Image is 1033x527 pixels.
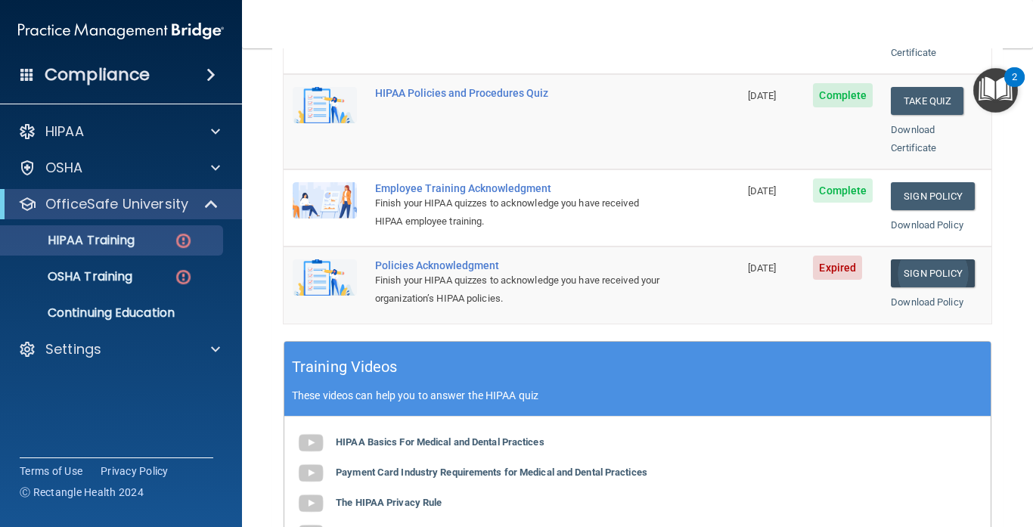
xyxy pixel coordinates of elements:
[45,195,188,213] p: OfficeSafe University
[375,271,663,308] div: Finish your HIPAA quizzes to acknowledge you have received your organization’s HIPAA policies.
[973,68,1018,113] button: Open Resource Center, 2 new notifications
[891,182,975,210] a: Sign Policy
[336,436,544,448] b: HIPAA Basics For Medical and Dental Practices
[174,268,193,287] img: danger-circle.6113f641.png
[20,485,144,500] span: Ⓒ Rectangle Health 2024
[292,354,398,380] h5: Training Videos
[292,389,983,401] p: These videos can help you to answer the HIPAA quiz
[45,340,101,358] p: Settings
[813,178,873,203] span: Complete
[375,194,663,231] div: Finish your HIPAA quizzes to acknowledge you have received HIPAA employee training.
[891,29,936,58] a: Download Certificate
[375,182,663,194] div: Employee Training Acknowledgment
[18,340,220,358] a: Settings
[1012,77,1017,97] div: 2
[10,269,132,284] p: OSHA Training
[336,497,442,508] b: The HIPAA Privacy Rule
[891,259,975,287] a: Sign Policy
[748,185,777,197] span: [DATE]
[296,458,326,488] img: gray_youtube_icon.38fcd6cc.png
[813,83,873,107] span: Complete
[891,124,936,153] a: Download Certificate
[10,233,135,248] p: HIPAA Training
[20,463,82,479] a: Terms of Use
[375,87,663,99] div: HIPAA Policies and Procedures Quiz
[18,122,220,141] a: HIPAA
[296,488,326,519] img: gray_youtube_icon.38fcd6cc.png
[18,159,220,177] a: OSHA
[101,463,169,479] a: Privacy Policy
[891,87,963,115] button: Take Quiz
[336,467,647,478] b: Payment Card Industry Requirements for Medical and Dental Practices
[18,195,219,213] a: OfficeSafe University
[10,305,216,321] p: Continuing Education
[748,262,777,274] span: [DATE]
[174,231,193,250] img: danger-circle.6113f641.png
[45,64,150,85] h4: Compliance
[375,259,663,271] div: Policies Acknowledgment
[18,16,224,46] img: PMB logo
[45,159,83,177] p: OSHA
[813,256,862,280] span: Expired
[45,122,84,141] p: HIPAA
[891,219,963,231] a: Download Policy
[748,90,777,101] span: [DATE]
[296,428,326,458] img: gray_youtube_icon.38fcd6cc.png
[891,296,963,308] a: Download Policy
